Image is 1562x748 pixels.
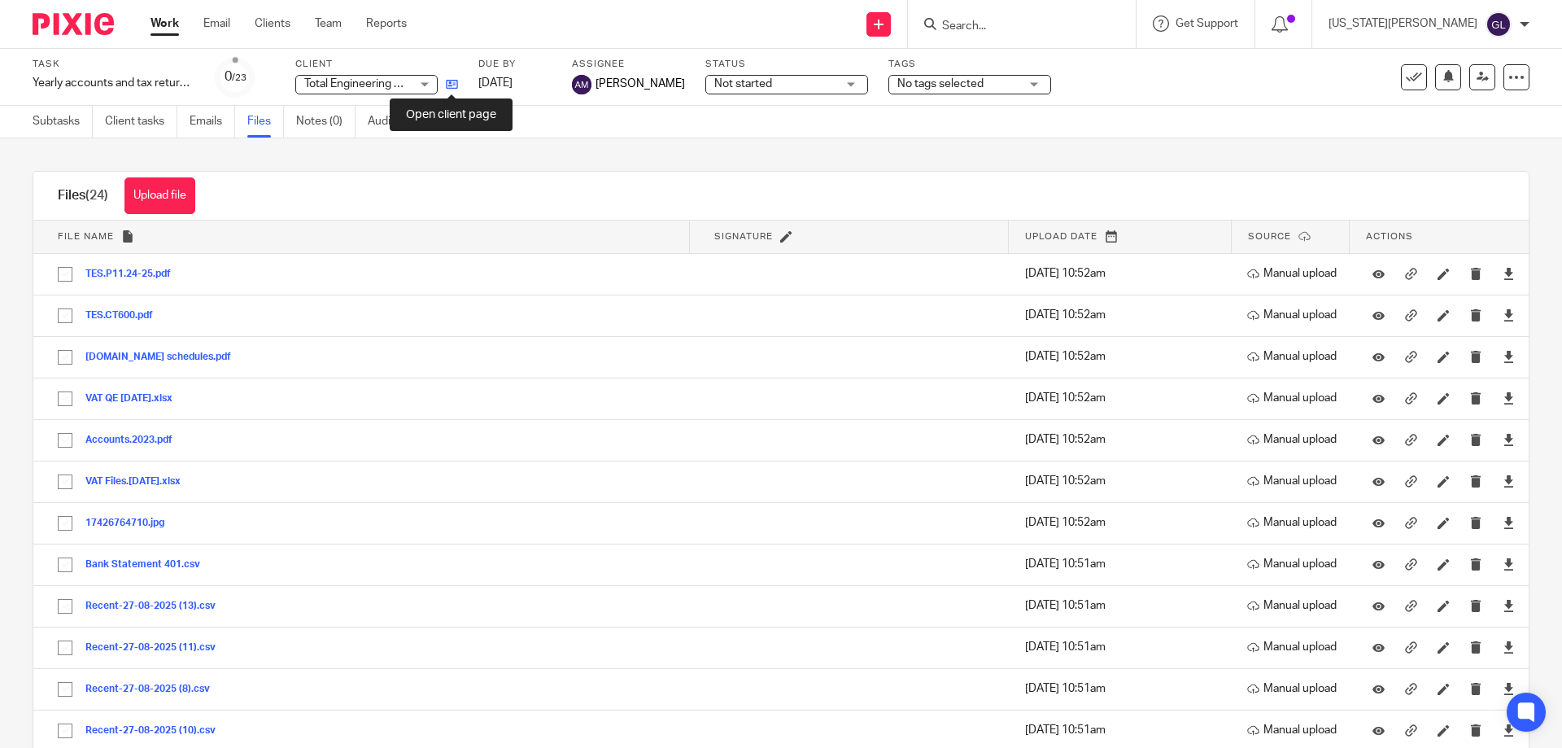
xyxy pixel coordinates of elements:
span: File name [58,232,114,241]
button: Accounts.2023.pdf [85,435,185,446]
input: Select [50,383,81,414]
p: Manual upload [1247,307,1342,323]
a: Reports [366,15,407,32]
button: Recent-27-08-2025 (11).csv [85,642,228,654]
span: (24) [85,189,108,202]
a: Work [151,15,179,32]
p: [DATE] 10:52am [1025,307,1223,323]
label: Due by [478,58,552,71]
span: [PERSON_NAME] [596,76,685,92]
span: Source [1248,232,1291,241]
input: Select [50,715,81,746]
a: Clients [255,15,290,32]
button: 17426764710.jpg [85,518,177,529]
p: Manual upload [1247,556,1342,572]
p: [DATE] 10:51am [1025,722,1223,738]
input: Select [50,342,81,373]
a: Download [1503,265,1515,282]
button: Bank Statement 401.csv [85,559,212,571]
button: Recent-27-08-2025 (10).csv [85,725,228,737]
p: [DATE] 10:52am [1025,265,1223,282]
input: Select [50,674,81,705]
a: Download [1503,722,1515,738]
img: svg%3E [572,75,591,94]
p: Manual upload [1247,639,1342,655]
img: Pixie [33,13,114,35]
a: Download [1503,390,1515,406]
label: Assignee [572,58,685,71]
p: Manual upload [1247,431,1342,448]
button: VAT QE [DATE].xlsx [85,393,185,405]
a: Download [1503,597,1515,614]
div: Yearly accounts and tax return 2024 [33,75,195,91]
small: /23 [232,73,247,82]
h1: Files [58,187,108,204]
input: Select [50,300,81,331]
button: Recent-27-08-2025 (8).csv [85,684,222,695]
a: Download [1503,556,1515,572]
p: [DATE] 10:52am [1025,473,1223,489]
span: Signature [714,232,773,241]
a: Download [1503,639,1515,655]
p: [US_STATE][PERSON_NAME] [1329,15,1477,32]
span: Actions [1366,232,1413,241]
button: [DOMAIN_NAME] schedules.pdf [85,352,243,363]
a: Client tasks [105,106,177,138]
p: Manual upload [1247,597,1342,614]
input: Select [50,466,81,497]
p: Manual upload [1247,265,1342,282]
p: [DATE] 10:52am [1025,348,1223,365]
p: [DATE] 10:51am [1025,597,1223,614]
button: Recent-27-08-2025 (13).csv [85,601,228,612]
a: Audit logs [368,106,430,138]
button: TES.P11.24-25.pdf [85,269,183,280]
input: Select [50,425,81,456]
button: TES.CT600.pdf [85,310,165,322]
span: Upload date [1025,232,1097,241]
p: Manual upload [1247,680,1342,697]
a: Download [1503,514,1515,531]
a: Files [247,106,284,138]
span: Not started [714,78,772,90]
a: Download [1503,348,1515,365]
span: [DATE] [478,77,513,89]
a: Notes (0) [296,106,356,138]
p: [DATE] 10:52am [1025,431,1223,448]
input: Select [50,508,81,539]
p: Manual upload [1247,473,1342,489]
a: Email [203,15,230,32]
input: Select [50,591,81,622]
label: Status [705,58,868,71]
p: [DATE] 10:52am [1025,390,1223,406]
a: Team [315,15,342,32]
label: Tags [888,58,1051,71]
p: Manual upload [1247,390,1342,406]
p: Manual upload [1247,348,1342,365]
input: Select [50,549,81,580]
a: Download [1503,431,1515,448]
label: Task [33,58,195,71]
span: Get Support [1176,18,1238,29]
a: Download [1503,307,1515,323]
label: Client [295,58,458,71]
p: [DATE] 10:51am [1025,639,1223,655]
a: Subtasks [33,106,93,138]
span: No tags selected [897,78,984,90]
p: [DATE] 10:51am [1025,556,1223,572]
input: Select [50,259,81,290]
input: Select [50,632,81,663]
img: svg%3E [1486,11,1512,37]
button: VAT Files.[DATE].xlsx [85,476,193,488]
p: [DATE] 10:51am [1025,680,1223,697]
p: Manual upload [1247,514,1342,531]
span: Total Engineering Services ([GEOGRAPHIC_DATA]) Limited [304,78,600,90]
p: [DATE] 10:52am [1025,514,1223,531]
a: Download [1503,473,1515,489]
a: Emails [190,106,235,138]
button: Upload file [124,177,195,214]
input: Search [940,20,1087,34]
div: 0 [225,68,247,86]
a: Download [1503,680,1515,697]
p: Manual upload [1247,722,1342,738]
